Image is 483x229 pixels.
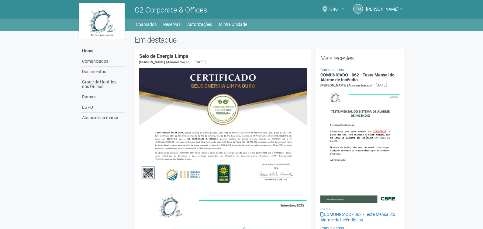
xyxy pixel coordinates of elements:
[81,92,126,102] a: Ramais
[320,68,344,72] a: Comunicados
[139,68,307,187] img: COMUNICADO%20-%20054%20-%20Selo%20de%20Energia%20Limpa%20-%20P%C3%A1g.%202.jpg
[136,20,157,29] a: Chamados
[320,72,395,82] a: COMUNICADO - 062 - Teste Mensal do Alarme de Incêndio
[195,59,205,65] div: [DATE]
[139,53,188,59] a: Selo de Energia Limpa
[81,46,126,56] a: Home
[187,20,212,29] a: Autorizações
[320,212,395,222] a: COMUNICADO - 062 - Teste Mensal do Alarme de Incêndio.jpg
[366,8,402,12] a: [PERSON_NAME]
[320,206,400,212] li: Anexos
[81,102,126,113] a: LGPD
[376,83,387,88] div: [DATE]
[320,54,400,63] h2: Mais recentes
[135,6,207,14] span: O2 Corporate & Offices
[320,83,372,87] span: [PERSON_NAME] (Administração)
[81,67,126,77] a: Documentos
[329,1,340,12] span: 1/401
[163,20,181,29] a: Reservas
[81,56,126,67] a: Comunicados
[353,4,363,14] a: EM
[219,20,247,29] a: Minha Unidade
[81,113,126,123] a: Anuncie sua marca
[320,88,400,203] img: COMUNICADO%20-%20062%20-%20Teste%20Mensal%20do%20Alarme%20de%20Inc%C3%AAndio.jpg
[139,60,191,64] span: [PERSON_NAME] (Administração)
[366,1,398,12] span: Eloisa Mazoni Guntzel
[135,35,404,44] h2: Em destaque
[329,8,344,12] a: 1/401
[79,3,125,40] img: logo.jpg
[81,77,126,92] a: Grade de Horários dos Ônibus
